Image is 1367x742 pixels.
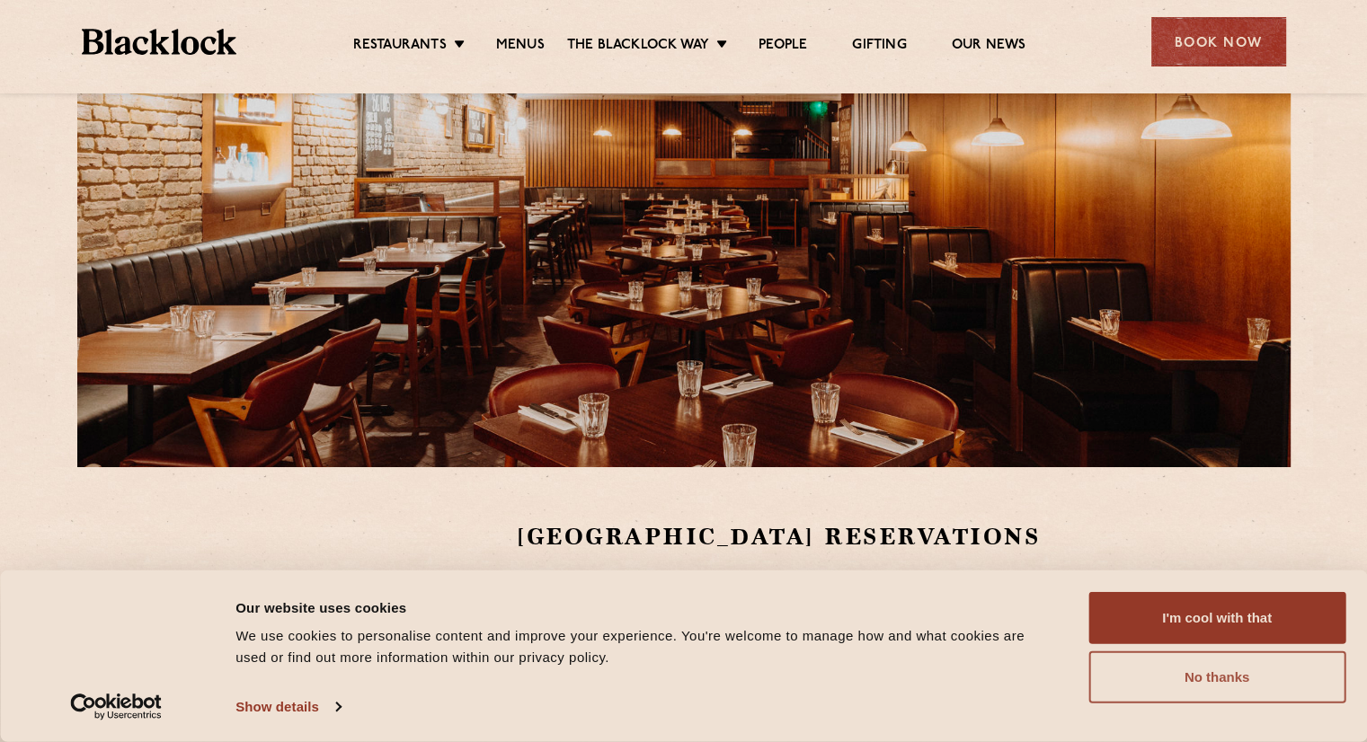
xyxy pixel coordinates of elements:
img: BL_Textured_Logo-footer-cropped.svg [82,29,237,55]
a: Gifting [852,37,906,57]
button: I'm cool with that [1088,592,1345,644]
a: Usercentrics Cookiebot - opens in a new window [38,693,195,720]
a: Menus [496,37,545,57]
a: Restaurants [353,37,447,57]
a: Show details [235,693,340,720]
button: No thanks [1088,651,1345,703]
div: Our website uses cookies [235,596,1048,618]
div: We use cookies to personalise content and improve your experience. You're welcome to manage how a... [235,625,1048,668]
a: People [759,37,807,57]
h2: [GEOGRAPHIC_DATA] Reservations [518,521,1207,552]
a: The Blacklock Way [567,37,709,57]
div: Book Now [1151,17,1286,66]
a: Our News [952,37,1026,57]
